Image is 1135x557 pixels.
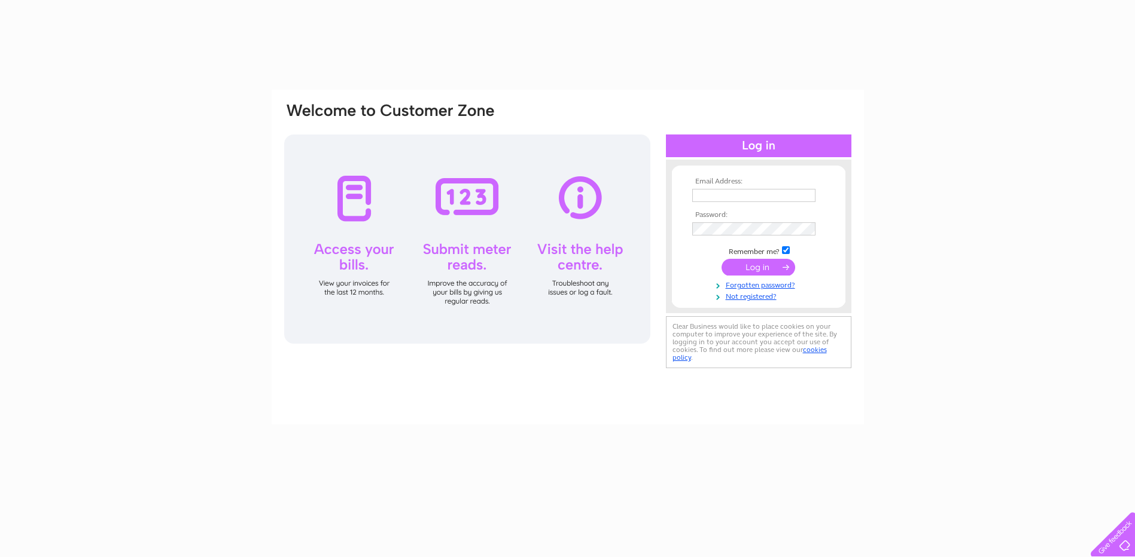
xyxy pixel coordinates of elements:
[673,345,827,362] a: cookies policy
[692,278,828,290] a: Forgotten password?
[666,316,851,368] div: Clear Business would like to place cookies on your computer to improve your experience of the sit...
[689,244,828,256] td: Remember me?
[722,259,795,276] input: Submit
[689,177,828,186] th: Email Address:
[689,211,828,219] th: Password:
[692,290,828,301] a: Not registered?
